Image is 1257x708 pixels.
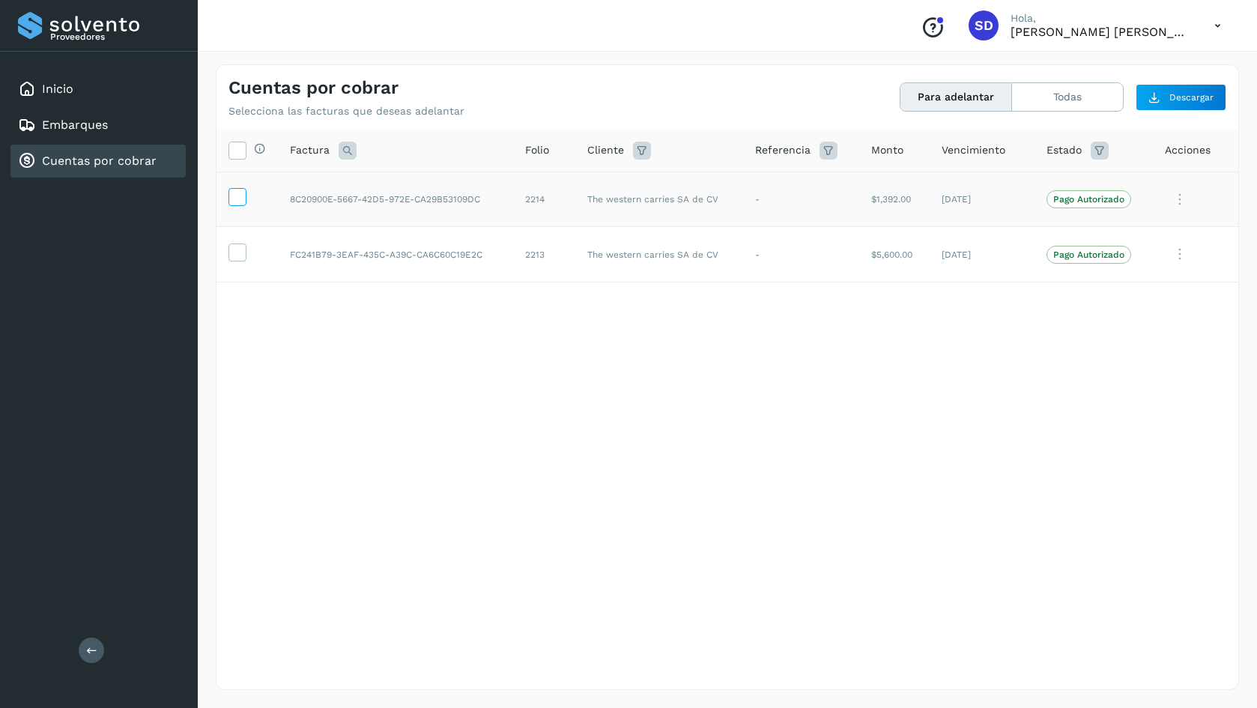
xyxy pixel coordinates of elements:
[1053,194,1124,205] p: Pago Autorizado
[10,73,186,106] div: Inicio
[859,172,930,227] td: $1,392.00
[10,109,186,142] div: Embarques
[1047,142,1082,158] span: Estado
[278,172,513,227] td: 8C20900E-5667-42D5-972E-CA29B53109DC
[278,227,513,282] td: FC241B79-3EAF-435C-A39C-CA6C60C19E2C
[50,31,180,42] p: Proveedores
[1011,25,1190,39] p: Sergio David Rojas Mote
[755,142,811,158] span: Referencia
[1012,83,1123,111] button: Todas
[513,172,575,227] td: 2214
[1053,249,1124,260] p: Pago Autorizado
[525,142,549,158] span: Folio
[900,83,1012,111] button: Para adelantar
[575,227,744,282] td: The western carries SA de CV
[743,227,858,282] td: -
[1136,84,1226,111] button: Descargar
[1165,142,1211,158] span: Acciones
[1011,12,1190,25] p: Hola,
[228,105,464,118] p: Selecciona las facturas que deseas adelantar
[587,142,624,158] span: Cliente
[1169,91,1214,104] span: Descargar
[10,145,186,178] div: Cuentas por cobrar
[42,154,157,168] a: Cuentas por cobrar
[743,172,858,227] td: -
[42,118,108,132] a: Embarques
[930,227,1035,282] td: [DATE]
[42,82,73,96] a: Inicio
[513,227,575,282] td: 2213
[871,142,903,158] span: Monto
[942,142,1005,158] span: Vencimiento
[228,77,399,99] h4: Cuentas por cobrar
[859,227,930,282] td: $5,600.00
[290,142,330,158] span: Factura
[575,172,744,227] td: The western carries SA de CV
[930,172,1035,227] td: [DATE]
